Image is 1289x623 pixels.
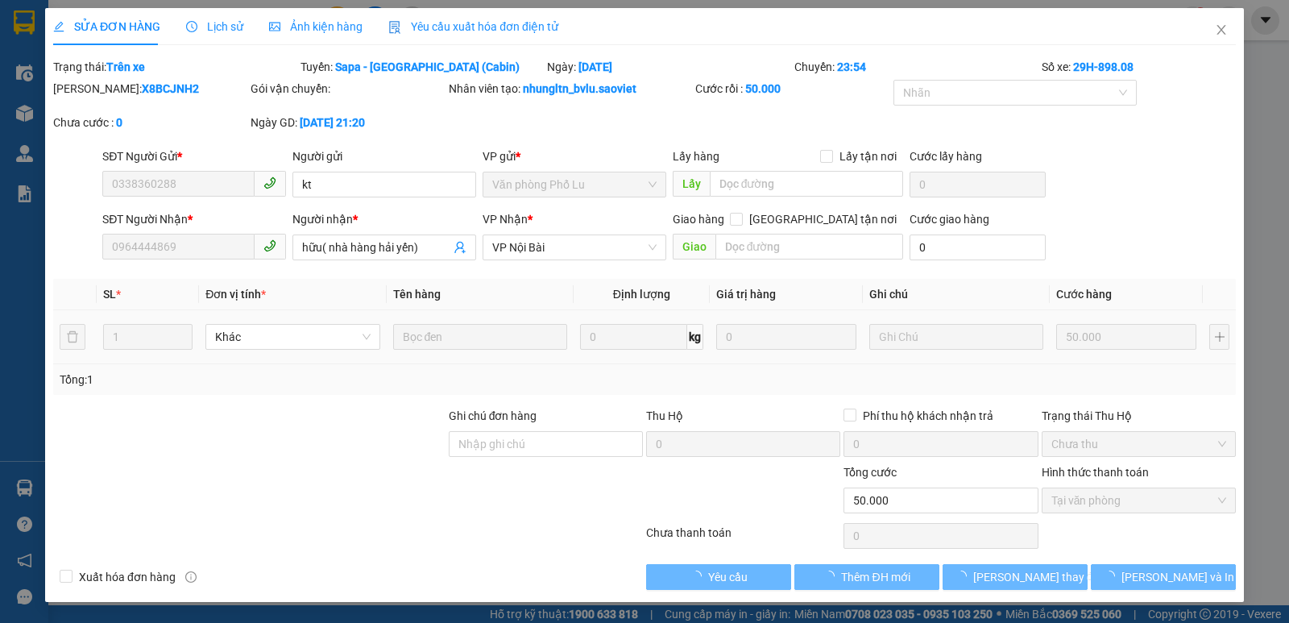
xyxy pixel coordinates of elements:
[292,147,476,165] div: Người gửi
[716,288,776,301] span: Giá trị hàng
[646,564,791,590] button: Yêu cầu
[449,431,643,457] input: Ghi chú đơn hàng
[869,324,1043,350] input: Ghi Chú
[1042,466,1149,479] label: Hình thức thanh toán
[263,177,276,189] span: phone
[523,82,636,95] b: nhungltn_bvlu.saoviet
[673,171,710,197] span: Lấy
[102,210,286,228] div: SĐT Người Nhận
[300,116,365,129] b: [DATE] 21:20
[743,210,903,228] span: [GEOGRAPHIC_DATA] tận nơi
[833,147,903,165] span: Lấy tận nơi
[449,80,693,98] div: Nhân viên tạo:
[393,288,441,301] span: Tên hàng
[910,150,982,163] label: Cước lấy hàng
[52,58,299,76] div: Trạng thái:
[299,58,546,76] div: Tuyến:
[823,571,841,582] span: loading
[454,241,466,254] span: user-add
[644,524,842,552] div: Chưa thanh toán
[116,116,122,129] b: 0
[388,20,558,33] span: Yêu cầu xuất hóa đơn điện tử
[1209,324,1229,350] button: plus
[673,234,715,260] span: Giao
[483,213,528,226] span: VP Nhận
[708,568,748,586] span: Yêu cầu
[1040,58,1237,76] div: Số xe:
[1042,407,1236,425] div: Trạng thái Thu Hộ
[710,171,904,197] input: Dọc đường
[716,324,856,350] input: 0
[1056,288,1112,301] span: Cước hàng
[943,564,1088,590] button: [PERSON_NAME] thay đổi
[185,571,197,583] span: info-circle
[1121,568,1234,586] span: [PERSON_NAME] và In
[1051,488,1226,513] span: Tại văn phòng
[393,324,567,350] input: VD: Bàn, Ghế
[269,21,280,32] span: picture
[53,21,64,32] span: edit
[687,324,703,350] span: kg
[545,58,793,76] div: Ngày:
[1051,432,1226,456] span: Chưa thu
[837,60,866,73] b: 23:54
[1056,324,1196,350] input: 0
[263,239,276,252] span: phone
[1104,571,1121,582] span: loading
[613,288,670,301] span: Định lượng
[492,235,657,260] span: VP Nội Bài
[646,409,683,422] span: Thu Hộ
[1215,23,1228,36] span: close
[215,325,370,349] span: Khác
[449,409,537,422] label: Ghi chú đơn hàng
[841,568,910,586] span: Thêm ĐH mới
[793,58,1040,76] div: Chuyến:
[186,20,243,33] span: Lịch sử
[142,82,199,95] b: X8BCJNH2
[973,568,1102,586] span: [PERSON_NAME] thay đổi
[103,288,116,301] span: SL
[335,60,520,73] b: Sapa - [GEOGRAPHIC_DATA] (Cabin)
[910,213,989,226] label: Cước giao hàng
[910,235,1046,260] input: Cước giao hàng
[673,213,724,226] span: Giao hàng
[102,147,286,165] div: SĐT Người Gửi
[269,20,363,33] span: Ảnh kiện hàng
[794,564,939,590] button: Thêm ĐH mới
[955,571,973,582] span: loading
[910,172,1046,197] input: Cước lấy hàng
[483,147,666,165] div: VP gửi
[863,279,1050,310] th: Ghi chú
[251,80,445,98] div: Gói vận chuyển:
[292,210,476,228] div: Người nhận
[53,20,160,33] span: SỬA ĐƠN HÀNG
[843,466,897,479] span: Tổng cước
[578,60,612,73] b: [DATE]
[1073,60,1134,73] b: 29H-898.08
[388,21,401,34] img: icon
[715,234,904,260] input: Dọc đường
[251,114,445,131] div: Ngày GD:
[60,371,499,388] div: Tổng: 1
[695,80,889,98] div: Cước rồi :
[53,80,247,98] div: [PERSON_NAME]:
[53,114,247,131] div: Chưa cước :
[60,324,85,350] button: delete
[492,172,657,197] span: Văn phòng Phố Lu
[1199,8,1244,53] button: Close
[106,60,145,73] b: Trên xe
[673,150,719,163] span: Lấy hàng
[205,288,266,301] span: Đơn vị tính
[73,568,182,586] span: Xuất hóa đơn hàng
[745,82,781,95] b: 50.000
[856,407,1000,425] span: Phí thu hộ khách nhận trả
[690,571,708,582] span: loading
[1091,564,1236,590] button: [PERSON_NAME] và In
[186,21,197,32] span: clock-circle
